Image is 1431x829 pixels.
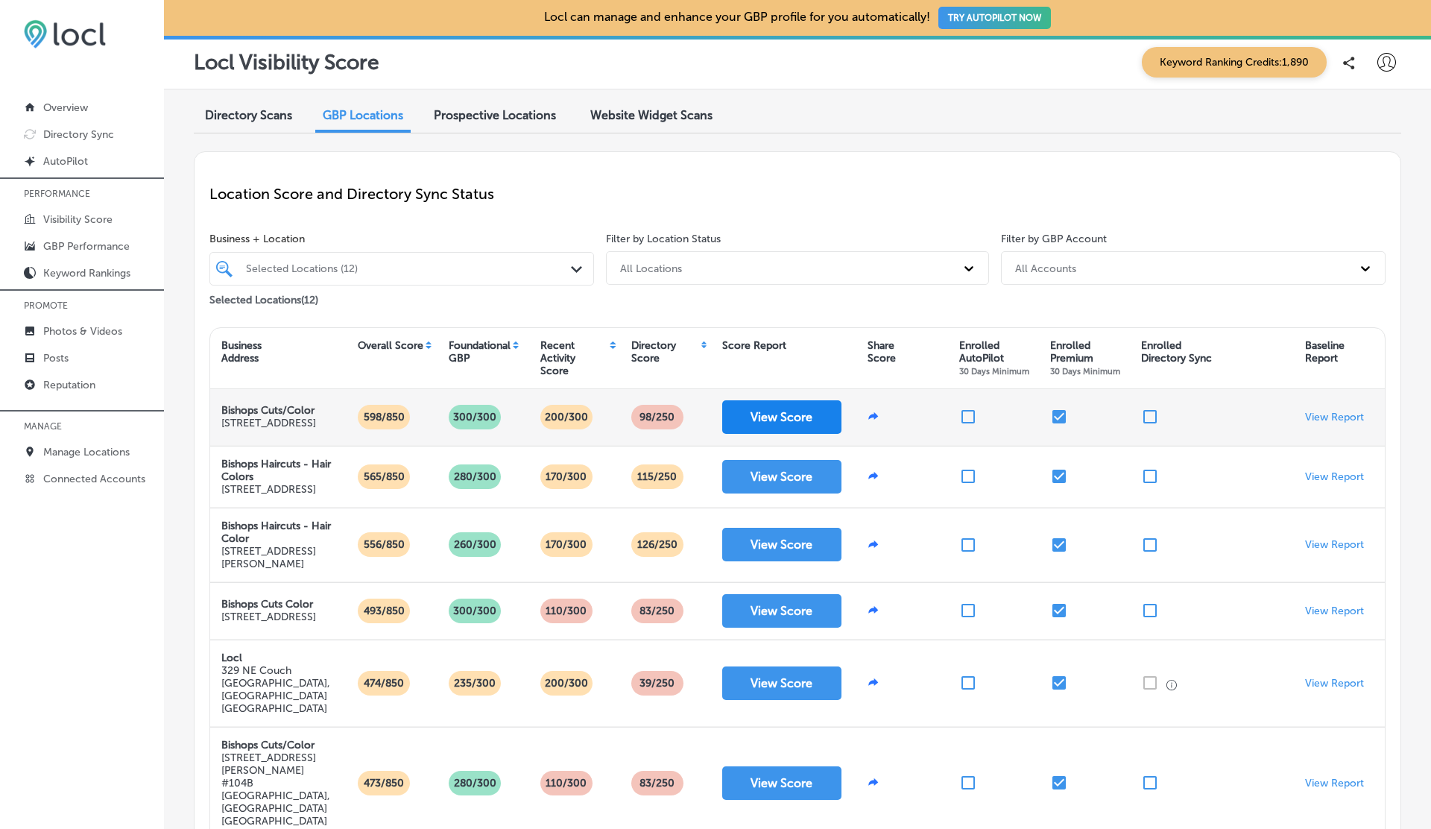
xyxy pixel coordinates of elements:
p: 39 /250 [634,671,680,696]
p: [STREET_ADDRESS][PERSON_NAME] [221,545,335,570]
p: 598/850 [358,405,411,429]
span: Prospective Locations [434,108,556,122]
p: 565/850 [358,464,411,489]
p: 170/300 [540,532,593,557]
p: 474/850 [358,671,410,696]
div: Selected Locations (12) [246,262,572,275]
p: Connected Accounts [43,473,145,485]
div: Enrolled Directory Sync [1141,339,1212,365]
p: 83 /250 [634,599,680,623]
p: 493/850 [358,599,411,623]
p: [STREET_ADDRESS] [221,417,316,429]
p: 329 NE Couch [GEOGRAPHIC_DATA], [GEOGRAPHIC_DATA] [GEOGRAPHIC_DATA] [221,664,335,715]
p: 115 /250 [631,464,683,489]
div: Enrolled Premium [1050,339,1120,377]
strong: Locl [221,652,242,664]
p: 280/300 [448,464,502,489]
p: 235/300 [448,671,502,696]
p: 110/300 [540,771,593,795]
strong: Bishops Cuts/Color [221,404,315,417]
span: Directory Scans [205,108,292,122]
p: AutoPilot [43,155,88,168]
a: View Report [1305,538,1364,551]
label: Filter by Location Status [606,233,721,245]
label: Filter by GBP Account [1001,233,1107,245]
p: Manage Locations [43,446,130,458]
div: Recent Activity Score [540,339,608,377]
p: 200/300 [539,671,594,696]
button: View Score [722,460,841,494]
button: View Score [722,594,841,628]
strong: Bishops Haircuts - Hair Color [221,520,331,545]
p: Visibility Score [43,213,113,226]
button: View Score [722,666,841,700]
span: Keyword Ranking Credits: 1,890 [1142,47,1327,78]
p: 110/300 [540,599,593,623]
strong: Bishops Cuts Color [221,598,313,611]
p: Posts [43,352,69,365]
span: 30 Days Minimum [1050,366,1120,376]
span: Business + Location [209,233,594,245]
p: 170/300 [540,464,593,489]
div: Overall Score [358,339,423,352]
p: 556/850 [358,532,411,557]
p: Overview [43,101,88,114]
p: 260/300 [448,532,502,557]
p: 280/300 [448,771,502,795]
div: Score Report [722,339,786,352]
div: All Accounts [1015,262,1076,274]
button: View Score [722,766,841,800]
div: Baseline Report [1305,339,1345,365]
a: View Report [1305,677,1364,690]
div: Share Score [868,339,896,365]
p: 300/300 [447,405,502,429]
a: View Report [1305,777,1364,789]
p: [STREET_ADDRESS][PERSON_NAME] #104B [GEOGRAPHIC_DATA], [GEOGRAPHIC_DATA] [GEOGRAPHIC_DATA] [221,751,335,828]
p: 98 /250 [634,405,680,429]
div: Business Address [221,339,262,365]
a: View Report [1305,411,1364,423]
p: 126 /250 [631,532,683,557]
p: Photos & Videos [43,325,122,338]
button: View Score [722,528,841,561]
div: All Locations [620,262,682,274]
p: 473/850 [358,771,410,795]
span: 30 Days Minimum [959,366,1029,376]
div: Foundational GBP [449,339,511,365]
p: 200/300 [539,405,594,429]
p: 300/300 [447,599,502,623]
a: View Report [1305,470,1364,483]
p: Directory Sync [43,128,114,141]
div: Enrolled AutoPilot [959,339,1029,377]
div: Directory Score [631,339,699,365]
button: TRY AUTOPILOT NOW [938,7,1051,29]
p: GBP Performance [43,240,130,253]
p: [STREET_ADDRESS] [221,611,316,623]
p: [STREET_ADDRESS] [221,483,335,496]
strong: Bishops Haircuts - Hair Colors [221,458,331,483]
button: View Score [722,400,841,434]
p: Locl Visibility Score [194,50,379,75]
span: GBP Locations [323,108,403,122]
p: Selected Locations ( 12 ) [209,288,318,306]
p: Location Score and Directory Sync Status [209,185,1386,203]
img: 6efc1275baa40be7c98c3b36c6bfde44.png [24,19,106,48]
p: Keyword Rankings [43,267,130,280]
p: Reputation [43,379,95,391]
a: View Report [1305,605,1364,617]
p: 83 /250 [634,771,680,795]
strong: Bishops Cuts/Color [221,739,315,751]
span: Website Widget Scans [590,108,713,122]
